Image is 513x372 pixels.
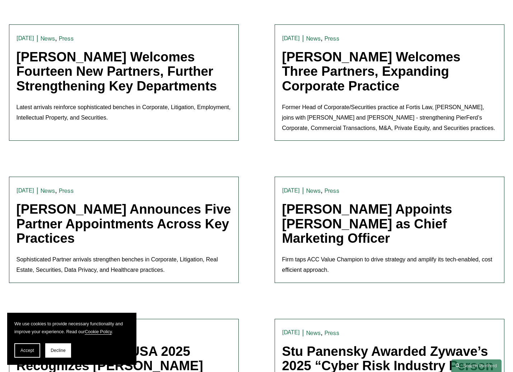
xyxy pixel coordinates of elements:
a: Press [325,187,339,194]
p: Latest arrivals reinforce sophisticated benches in Corporate, Litigation, Employment, Intellectua... [17,102,231,123]
time: [DATE] [282,36,300,41]
a: Cookie Policy [85,329,112,334]
a: Press [59,187,74,194]
a: News [41,187,55,194]
span: Decline [51,348,66,353]
span: , [55,34,57,42]
a: Press [325,330,339,336]
a: News [306,35,321,42]
a: News [41,35,55,42]
section: Cookie banner [7,313,136,365]
p: We use cookies to provide necessary functionality and improve your experience. Read our . [14,320,129,336]
time: [DATE] [17,188,34,194]
button: Decline [45,343,71,358]
p: Sophisticated Partner arrivals strengthen benches in Corporate, Litigation, Real Estate, Securiti... [17,255,231,275]
time: [DATE] [282,330,300,335]
a: Press [325,35,339,42]
a: News [306,187,321,194]
time: [DATE] [282,188,300,194]
p: Former Head of Corporate/Securities practice at Fortis Law, [PERSON_NAME], joins with [PERSON_NAM... [282,102,497,133]
p: Firm taps ACC Value Champion to drive strategy and amplify its tech-enabled, cost efficient appro... [282,255,497,275]
a: [PERSON_NAME] Welcomes Fourteen New Partners, Further Strengthening Key Departments [17,50,217,93]
span: Accept [20,348,34,353]
span: , [55,186,57,194]
time: [DATE] [17,36,34,41]
a: News [306,330,321,336]
span: , [321,329,322,336]
a: [PERSON_NAME] Welcomes Three Partners, Expanding Corporate Practice [282,50,461,93]
a: Search this site [451,359,502,372]
a: Press [59,35,74,42]
span: , [321,34,322,42]
a: [PERSON_NAME] Announces Five Partner Appointments Across Key Practices [17,202,231,245]
button: Accept [14,343,40,358]
span: , [321,186,322,194]
a: [PERSON_NAME] Appoints [PERSON_NAME] as Chief Marketing Officer [282,202,452,245]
